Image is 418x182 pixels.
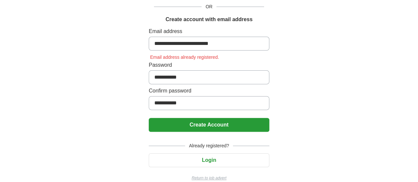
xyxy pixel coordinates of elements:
[149,175,269,181] a: Return to job advert
[185,142,233,149] span: Already registered?
[149,153,269,167] button: Login
[149,118,269,132] button: Create Account
[149,27,269,35] label: Email address
[149,55,220,60] span: Email address already registered.
[149,61,269,69] label: Password
[202,3,216,10] span: OR
[149,157,269,163] a: Login
[149,87,269,95] label: Confirm password
[166,16,252,23] h1: Create account with email address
